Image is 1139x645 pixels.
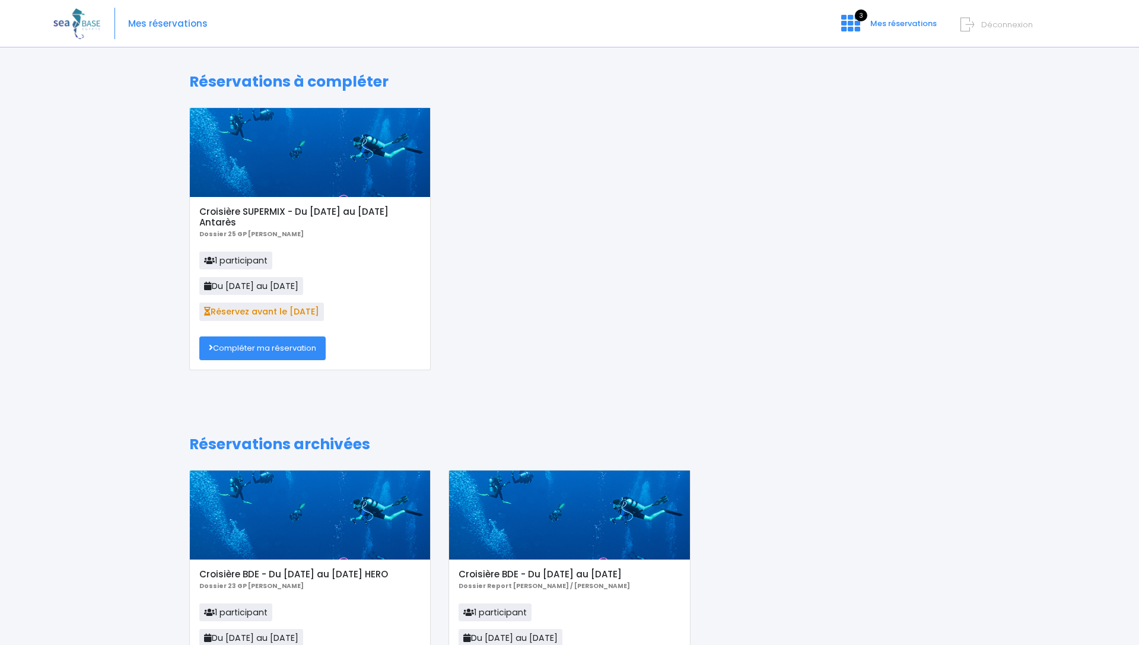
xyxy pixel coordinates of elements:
b: Dossier 25 GP [PERSON_NAME] [199,230,304,239]
span: 1 participant [459,603,532,621]
b: Dossier 23 GP [PERSON_NAME] [199,582,304,590]
h1: Réservations à compléter [189,73,950,91]
h5: Croisière SUPERMIX - Du [DATE] au [DATE] Antarès [199,206,421,228]
h1: Réservations archivées [189,436,950,453]
a: 3 Mes réservations [832,22,944,33]
span: 3 [855,9,867,21]
span: 1 participant [199,252,272,269]
h5: Croisière BDE - Du [DATE] au [DATE] HERO [199,569,421,580]
span: Réservez avant le [DATE] [199,303,324,320]
span: Déconnexion [981,19,1033,30]
a: Compléter ma réservation [199,336,326,360]
h5: Croisière BDE - Du [DATE] au [DATE] [459,569,680,580]
span: 1 participant [199,603,272,621]
span: Du [DATE] au [DATE] [199,277,303,295]
b: Dossier Report [PERSON_NAME] / [PERSON_NAME] [459,582,630,590]
span: Mes réservations [870,18,937,29]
